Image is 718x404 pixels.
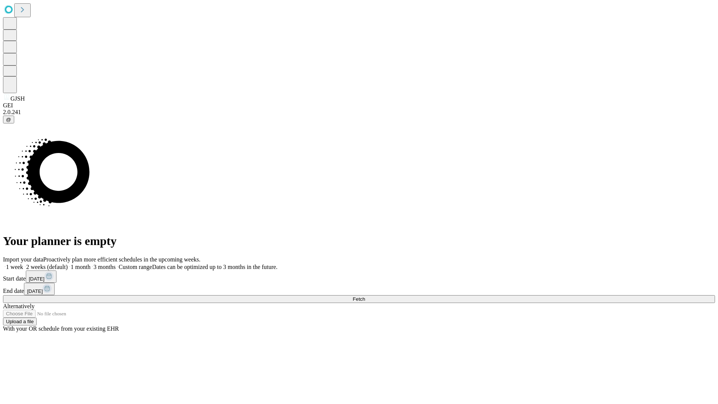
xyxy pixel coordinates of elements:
span: 2 weeks (default) [26,264,68,270]
div: GEI [3,102,715,109]
span: [DATE] [29,276,45,282]
div: 2.0.241 [3,109,715,116]
span: Proactively plan more efficient schedules in the upcoming weeks. [43,256,200,263]
button: [DATE] [26,270,56,283]
button: Fetch [3,295,715,303]
span: 1 week [6,264,23,270]
span: [DATE] [27,288,43,294]
span: With your OR schedule from your existing EHR [3,325,119,332]
span: Custom range [119,264,152,270]
button: [DATE] [24,283,55,295]
span: 1 month [71,264,90,270]
span: 3 months [93,264,116,270]
div: End date [3,283,715,295]
span: @ [6,117,11,122]
h1: Your planner is empty [3,234,715,248]
button: Upload a file [3,318,37,325]
span: Alternatively [3,303,34,309]
span: Dates can be optimized up to 3 months in the future. [152,264,277,270]
div: Start date [3,270,715,283]
span: Fetch [353,296,365,302]
span: GJSH [10,95,25,102]
span: Import your data [3,256,43,263]
button: @ [3,116,14,123]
